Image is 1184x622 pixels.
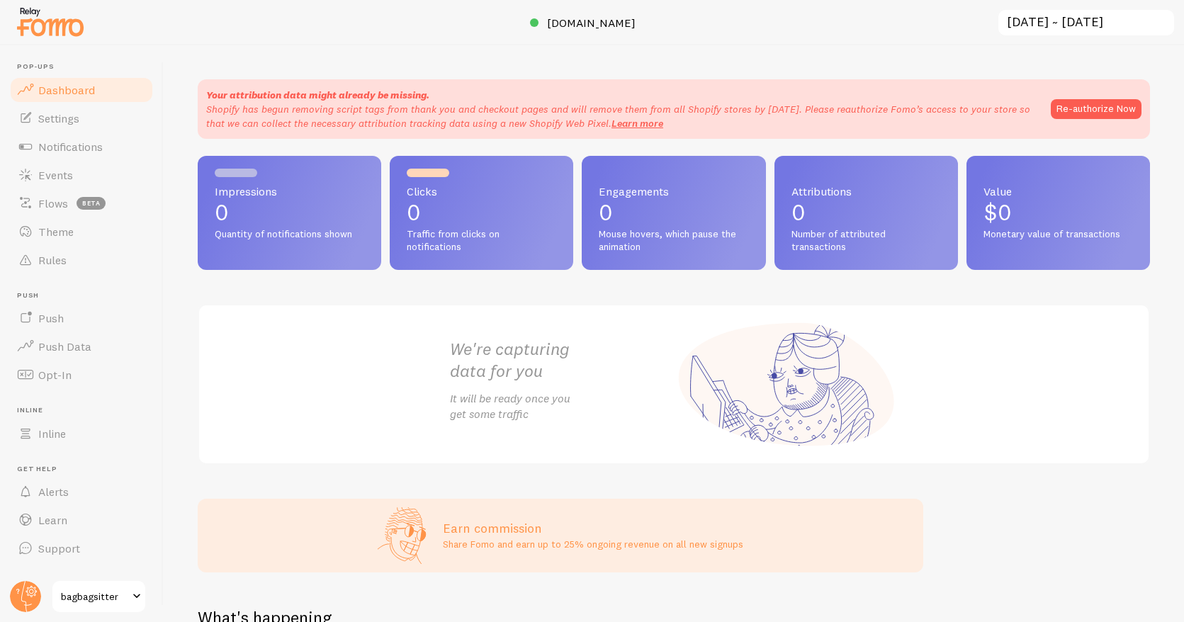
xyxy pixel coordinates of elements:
a: Support [9,534,154,562]
span: Push Data [38,339,91,354]
a: Theme [9,217,154,246]
span: Opt-In [38,368,72,382]
p: It will be ready once you get some traffic [450,390,674,423]
span: Alerts [38,485,69,499]
a: Rules [9,246,154,274]
button: Re-authorize Now [1051,99,1141,119]
span: Impressions [215,186,364,197]
a: Learn more [611,117,663,130]
span: $0 [983,198,1012,226]
a: Events [9,161,154,189]
a: Dashboard [9,76,154,104]
span: Support [38,541,80,555]
a: Notifications [9,132,154,161]
h2: We're capturing data for you [450,338,674,382]
span: Number of attributed transactions [791,228,941,253]
span: Push [17,291,154,300]
span: Theme [38,225,74,239]
span: Settings [38,111,79,125]
span: Value [983,186,1133,197]
span: Inline [17,406,154,415]
span: Engagements [599,186,748,197]
p: 0 [215,201,364,224]
span: Mouse hovers, which pause the animation [599,228,748,253]
p: 0 [599,201,748,224]
a: bagbagsitter [51,579,147,613]
a: Settings [9,104,154,132]
span: Get Help [17,465,154,474]
a: Push [9,304,154,332]
span: Rules [38,253,67,267]
p: Shopify has begun removing script tags from thank you and checkout pages and will remove them fro... [206,102,1037,130]
a: Inline [9,419,154,448]
span: Clicks [407,186,556,197]
strong: Your attribution data might already be missing. [206,89,429,101]
span: Traffic from clicks on notifications [407,228,556,253]
span: Monetary value of transactions [983,228,1133,241]
span: Learn [38,513,67,527]
h3: Earn commission [443,520,743,536]
p: 0 [407,201,556,224]
span: bagbagsitter [61,588,128,605]
span: Flows [38,196,68,210]
a: Flows beta [9,189,154,217]
span: Quantity of notifications shown [215,228,364,241]
img: fomo-relay-logo-orange.svg [15,4,86,40]
p: Share Fomo and earn up to 25% ongoing revenue on all new signups [443,537,743,551]
span: Inline [38,426,66,441]
a: Alerts [9,477,154,506]
p: 0 [791,201,941,224]
span: Push [38,311,64,325]
a: Push Data [9,332,154,361]
span: Dashboard [38,83,95,97]
span: Pop-ups [17,62,154,72]
span: Attributions [791,186,941,197]
span: beta [77,197,106,210]
a: Opt-In [9,361,154,389]
span: Notifications [38,140,103,154]
a: Learn [9,506,154,534]
span: Events [38,168,73,182]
